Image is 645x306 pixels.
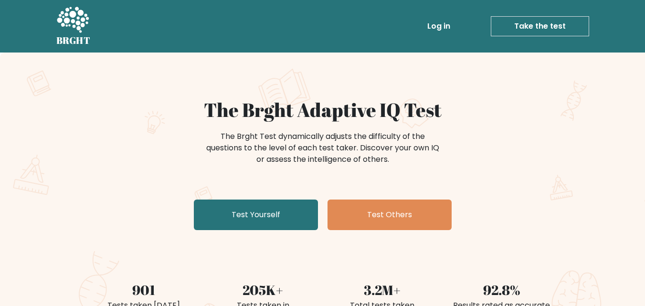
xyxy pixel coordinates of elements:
[328,280,436,300] div: 3.2M+
[209,280,317,300] div: 205K+
[90,280,198,300] div: 901
[491,16,589,36] a: Take the test
[90,98,556,121] h1: The Brght Adaptive IQ Test
[423,17,454,36] a: Log in
[328,200,452,230] a: Test Others
[56,4,91,49] a: BRGHT
[194,200,318,230] a: Test Yourself
[203,131,442,165] div: The Brght Test dynamically adjusts the difficulty of the questions to the level of each test take...
[56,35,91,46] h5: BRGHT
[448,280,556,300] div: 92.8%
